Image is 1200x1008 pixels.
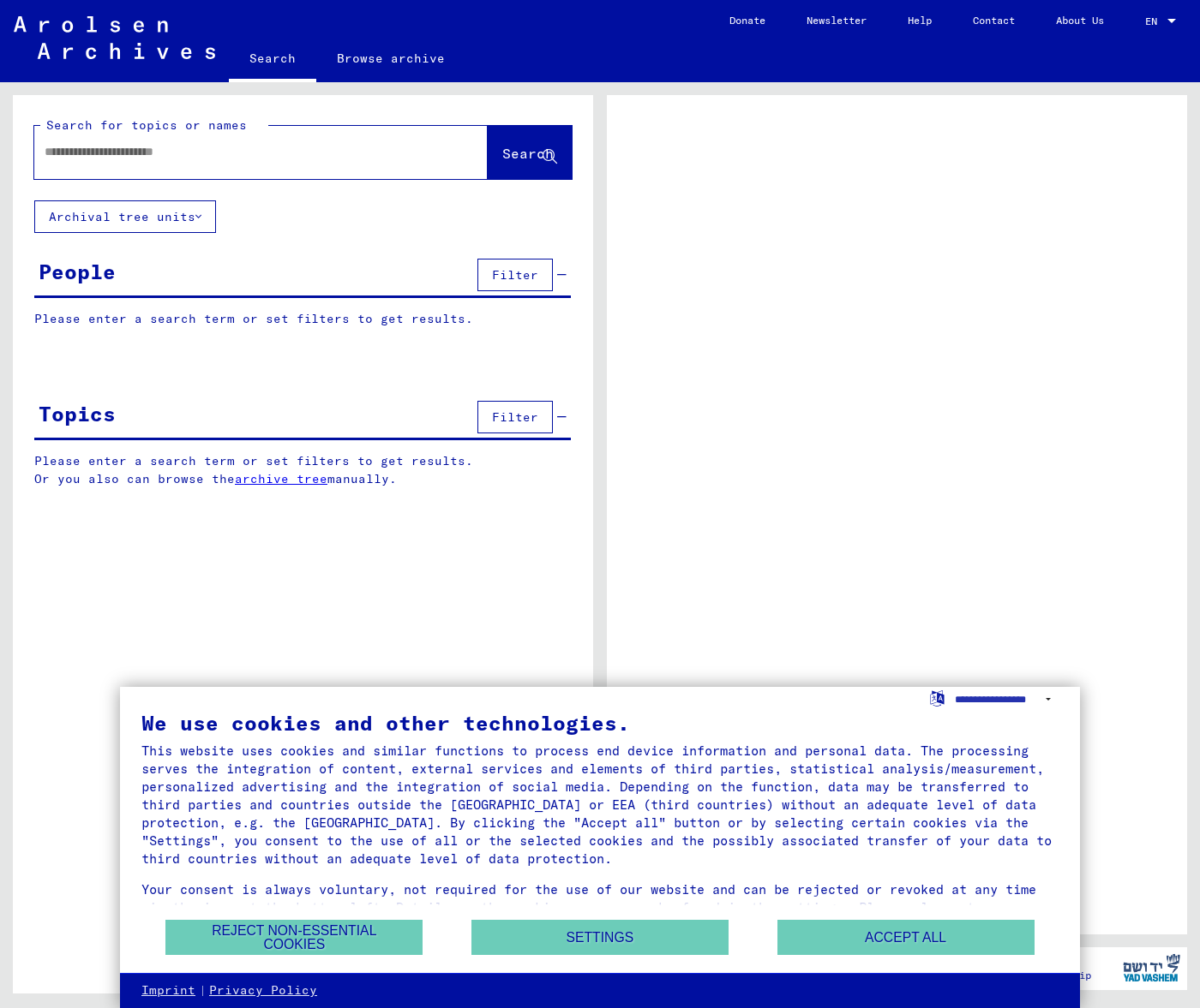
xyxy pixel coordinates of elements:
[477,259,553,291] button: Filter
[316,38,465,79] a: Browse archive
[46,117,247,133] mat-label: Search for topics or names
[209,982,317,999] a: Privacy Policy
[1145,15,1164,27] span: EN
[39,398,116,429] div: Topics
[777,920,1035,955] button: Accept all
[141,713,1059,733] div: We use cookies and other technologies.
[235,471,327,486] a: archive tree
[492,409,538,425] span: Filter
[141,880,1059,934] div: Your consent is always voluntary, not required for the use of our website and can be rejected or ...
[34,452,572,488] p: Please enter a search term or set filters to get results. Or you also can browse the manually.
[492,267,538,283] span: Filter
[34,310,571,328] p: Please enter a search term or set filters to get results.
[14,16,215,59] img: Arolsen_neg.svg
[34,200,216,233] button: Archival tree units
[165,920,423,955] button: Reject non-essential cookies
[39,256,116,287] div: People
[477,401,553,433] button: Filter
[141,742,1059,868] div: This website uses cookies and similar functions to process end device information and personal da...
[229,38,316,82] a: Search
[471,920,729,955] button: Settings
[502,145,554,162] span: Search
[488,126,572,179] button: Search
[141,982,195,999] a: Imprint
[1119,946,1184,989] img: yv_logo.png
